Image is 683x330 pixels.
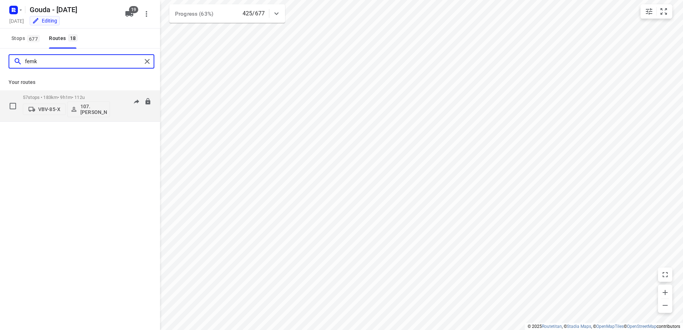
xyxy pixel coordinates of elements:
span: 677 [27,35,40,42]
button: 19 [122,7,136,21]
span: Progress (63%) [175,11,213,17]
span: 18 [68,34,78,41]
a: OpenMapTiles [596,324,624,329]
button: VBV-85-X [23,104,66,115]
div: Routes [49,34,80,43]
span: Stops [11,34,42,43]
h5: Rename [27,4,119,15]
a: OpenStreetMap [627,324,657,329]
div: small contained button group [640,4,672,19]
a: Stadia Maps [567,324,591,329]
button: Map settings [642,4,656,19]
button: 107.[PERSON_NAME] [67,101,110,117]
p: 107.[PERSON_NAME] [80,104,107,115]
button: Send to driver [129,95,144,109]
div: You are currently in edit mode. [32,17,57,24]
p: 57 stops • 183km • 9h1m • 112u [23,95,110,100]
li: © 2025 , © , © © contributors [528,324,680,329]
a: Routetitan [542,324,562,329]
button: Fit zoom [657,4,671,19]
h5: Project date [6,17,27,25]
span: 19 [129,6,138,13]
p: Your routes [9,79,151,86]
p: VBV-85-X [38,106,60,112]
span: Select [6,99,20,113]
input: Search routes [25,56,142,67]
div: Progress (63%)425/677 [169,4,285,23]
button: Lock route [144,98,151,106]
p: 425/677 [243,9,265,18]
button: More [139,7,154,21]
